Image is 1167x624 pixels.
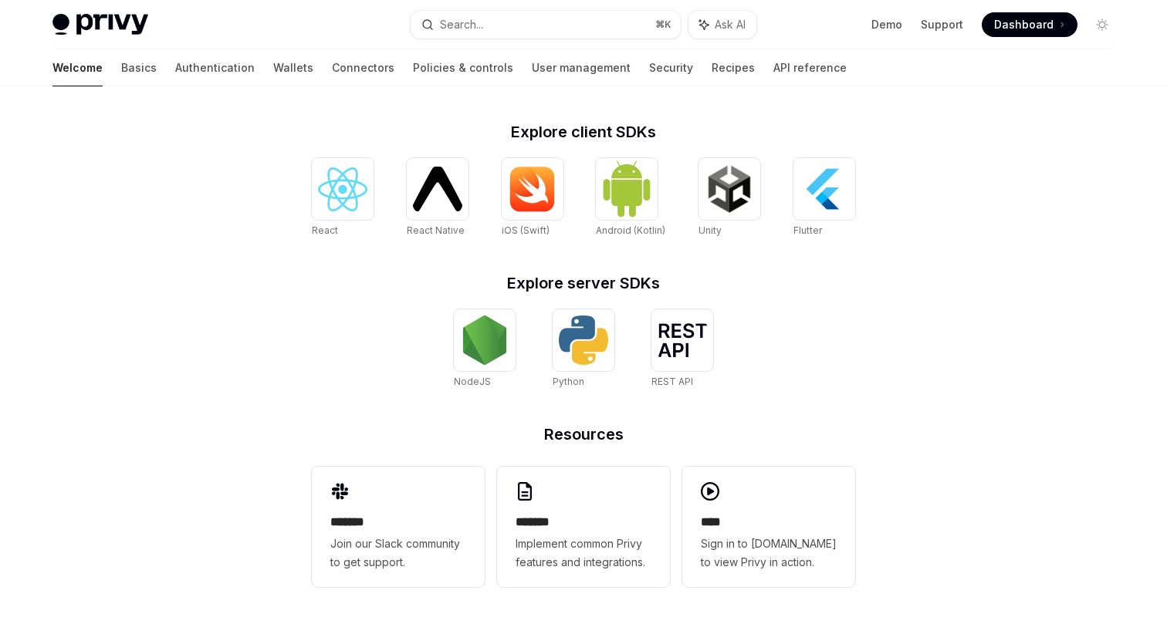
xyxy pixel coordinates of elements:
[411,11,681,39] button: Search...⌘K
[312,467,485,587] a: **** **Join our Slack community to get support.
[460,315,509,365] img: NodeJS
[312,224,338,236] span: React
[602,160,651,218] img: Android (Kotlin)
[921,17,963,32] a: Support
[407,158,468,238] a: React NativeReact Native
[994,17,1054,32] span: Dashboard
[651,309,713,390] a: REST APIREST API
[312,158,374,238] a: ReactReact
[712,49,755,86] a: Recipes
[273,49,313,86] a: Wallets
[52,49,103,86] a: Welcome
[651,376,693,387] span: REST API
[454,376,491,387] span: NodeJS
[508,166,557,212] img: iOS (Swift)
[52,14,148,35] img: light logo
[699,158,760,238] a: UnityUnity
[553,376,584,387] span: Python
[655,19,671,31] span: ⌘ K
[649,49,693,86] a: Security
[701,535,837,572] span: Sign in to [DOMAIN_NAME] to view Privy in action.
[407,224,465,236] span: React Native
[699,224,722,236] span: Unity
[516,535,651,572] span: Implement common Privy features and integrations.
[440,15,483,34] div: Search...
[330,535,466,572] span: Join our Slack community to get support.
[532,49,631,86] a: User management
[413,167,462,211] img: React Native
[596,224,665,236] span: Android (Kotlin)
[413,49,513,86] a: Policies & controls
[312,427,855,442] h2: Resources
[312,275,855,291] h2: Explore server SDKs
[793,224,822,236] span: Flutter
[715,17,746,32] span: Ask AI
[682,467,855,587] a: ****Sign in to [DOMAIN_NAME] to view Privy in action.
[332,49,394,86] a: Connectors
[559,315,608,365] img: Python
[497,467,670,587] a: **** **Implement common Privy features and integrations.
[553,309,614,390] a: PythonPython
[773,49,847,86] a: API reference
[454,309,516,390] a: NodeJSNodeJS
[502,224,550,236] span: iOS (Swift)
[121,49,157,86] a: Basics
[800,164,849,214] img: Flutter
[1090,12,1115,37] button: Toggle dark mode
[312,124,855,140] h2: Explore client SDKs
[318,167,367,211] img: React
[871,17,902,32] a: Demo
[982,12,1077,37] a: Dashboard
[658,323,707,357] img: REST API
[688,11,756,39] button: Ask AI
[596,158,665,238] a: Android (Kotlin)Android (Kotlin)
[175,49,255,86] a: Authentication
[705,164,754,214] img: Unity
[502,158,563,238] a: iOS (Swift)iOS (Swift)
[793,158,855,238] a: FlutterFlutter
